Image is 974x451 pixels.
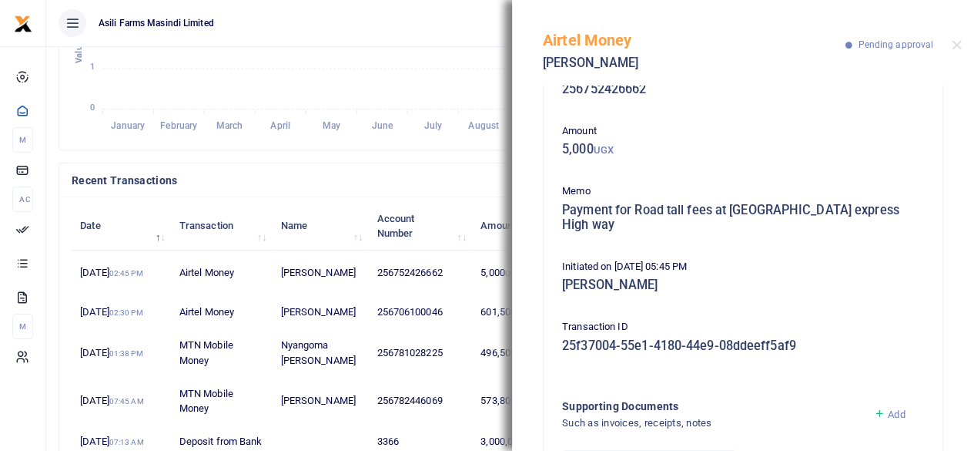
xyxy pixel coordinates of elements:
td: [DATE] [72,329,171,377]
td: 256782446069 [368,377,472,425]
a: Add [874,409,905,420]
h5: 256752426662 [562,82,924,97]
td: MTN Mobile Money [171,329,273,377]
li: Ac [12,187,33,212]
p: Memo [562,183,924,200]
th: Date: activate to sort column descending [72,202,171,250]
td: Nyangoma [PERSON_NAME] [272,329,368,377]
h4: Supporting Documents [562,398,862,415]
th: Amount: activate to sort column ascending [472,202,548,250]
button: Close [952,40,962,50]
tspan: 1 [90,62,95,72]
h5: 25f37004-55e1-4180-44e9-08ddeeff5af9 [562,338,924,354]
h5: 5,000 [562,142,924,157]
small: 02:30 PM [109,308,143,317]
td: 256706100046 [368,296,472,329]
tspan: May [322,120,340,131]
td: Airtel Money [171,296,273,329]
td: Airtel Money [171,251,273,296]
h5: Airtel Money [543,31,845,49]
h5: Payment for Road tall fees at [GEOGRAPHIC_DATA] express High way [562,203,924,233]
small: UGX [594,144,614,156]
small: 01:38 PM [109,349,143,358]
td: 496,500 [472,329,548,377]
small: UGX [505,269,520,278]
img: logo-small [14,15,32,33]
th: Transaction: activate to sort column ascending [171,202,273,250]
p: Amount [562,123,924,140]
td: 601,500 [472,296,548,329]
td: MTN Mobile Money [171,377,273,425]
p: Initiated on [DATE] 05:45 PM [562,259,924,275]
small: 02:45 PM [109,269,143,278]
td: 573,800 [472,377,548,425]
th: Account Number: activate to sort column ascending [368,202,472,250]
span: Asili Farms Masindi Limited [92,16,220,30]
tspan: March [216,120,243,131]
h5: [PERSON_NAME] [543,56,845,71]
small: 07:13 AM [109,438,144,446]
td: [DATE] [72,377,171,425]
h4: Recent Transactions [72,172,583,189]
h5: [PERSON_NAME] [562,278,924,293]
td: [PERSON_NAME] [272,377,368,425]
h4: Such as invoices, receipts, notes [562,415,862,432]
tspan: July [423,120,441,131]
td: 256752426662 [368,251,472,296]
small: 07:45 AM [109,397,144,406]
td: [PERSON_NAME] [272,251,368,296]
tspan: February [160,120,197,131]
p: Transaction ID [562,319,924,335]
li: M [12,314,33,339]
tspan: January [111,120,145,131]
th: Name: activate to sort column ascending [272,202,368,250]
td: [DATE] [72,251,171,296]
tspan: June [371,120,393,131]
a: logo-small logo-large logo-large [14,17,32,29]
td: [DATE] [72,296,171,329]
td: 256781028225 [368,329,472,377]
tspan: April [270,120,290,131]
td: 5,000 [472,251,548,296]
span: Pending approval [858,39,933,50]
tspan: 0 [90,103,95,113]
li: M [12,127,33,153]
tspan: August [468,120,499,131]
span: Add [888,409,905,420]
td: [PERSON_NAME] [272,296,368,329]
